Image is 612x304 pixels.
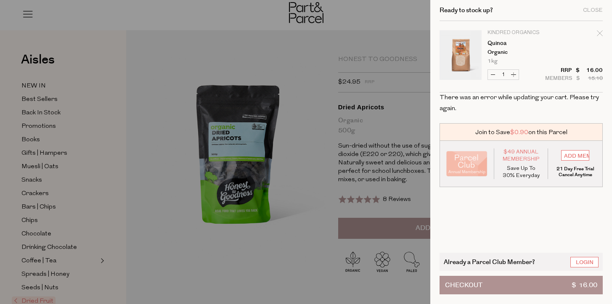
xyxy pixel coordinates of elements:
span: 1kg [487,58,498,64]
div: Close [583,8,603,13]
div: Remove Quinoa [597,29,603,40]
a: Login [570,257,599,267]
input: Add Membership [561,150,589,161]
p: Save Up To 30% Everyday [501,165,542,179]
span: $49 Annual Membership [501,148,542,163]
p: Kindred Organics [487,30,553,35]
span: $0.90 [510,128,528,137]
div: There was an error while updating your cart. Please try again. [440,93,603,114]
span: Checkout [445,276,482,294]
span: Already a Parcel Club Member? [444,257,535,267]
a: Quinoa [487,40,553,46]
span: $ 16.00 [572,276,597,294]
div: Join to Save on this Parcel [440,123,603,141]
h2: Ready to stock up? [440,7,493,13]
p: 21 Day Free Trial Cancel Anytime [554,166,596,178]
input: QTY Quinoa [498,70,509,79]
p: Organic [487,50,553,55]
button: Checkout$ 16.00 [440,276,603,294]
